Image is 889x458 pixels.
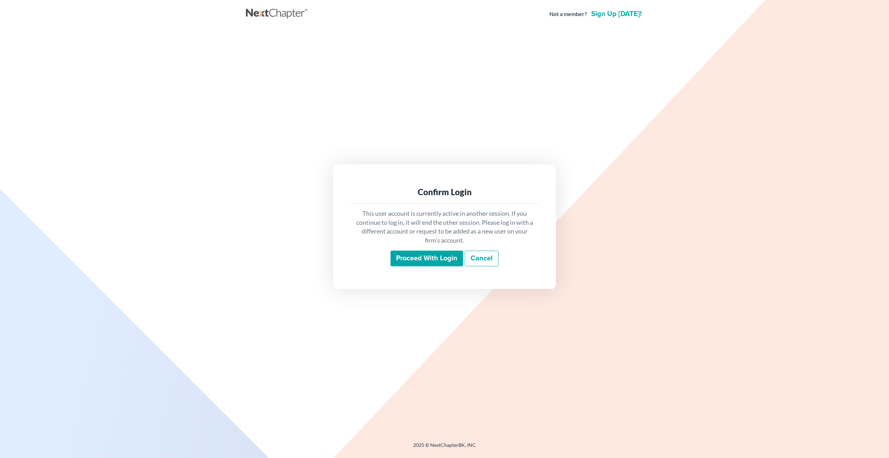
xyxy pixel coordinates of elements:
a: Sign up [DATE]! [590,10,643,17]
p: This user account is currently active in another session. If you continue to log in, it will end ... [355,209,534,245]
div: Confirm Login [355,186,534,198]
input: Proceed with login [391,251,463,267]
div: 2025 © NextChapterBK, INC [246,442,643,454]
a: Cancel [465,251,498,267]
strong: Not a member? [549,10,587,18]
